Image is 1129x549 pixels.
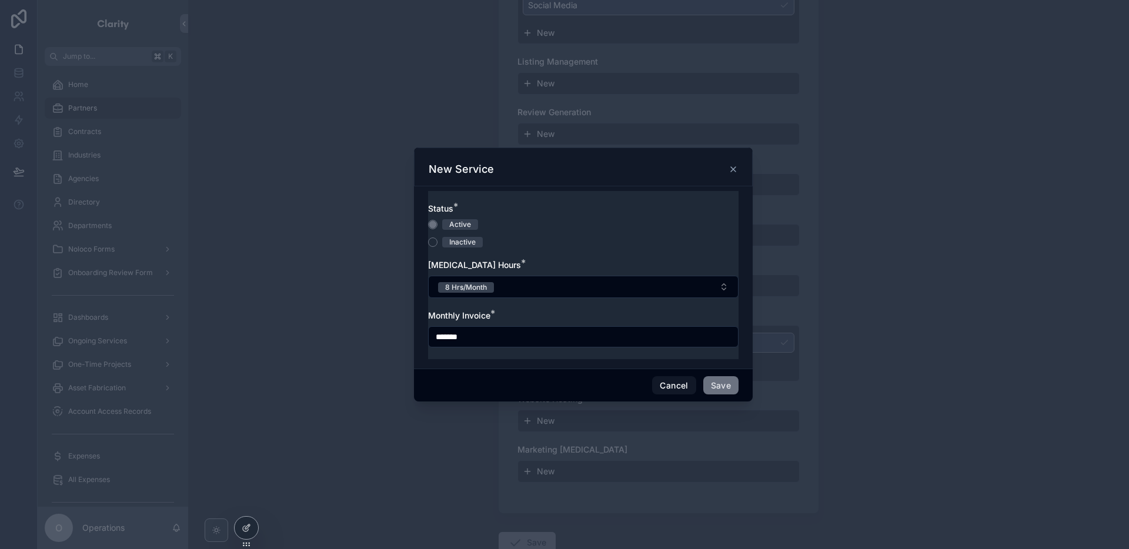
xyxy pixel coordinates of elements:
div: Inactive [449,237,476,247]
span: [MEDICAL_DATA] Hours [428,260,521,270]
h3: New Service [429,162,494,176]
span: Status [428,203,453,213]
div: Active [449,219,471,230]
button: Select Button [428,276,739,298]
button: Cancel [652,376,696,395]
div: 8 Hrs/Month [445,282,487,293]
span: Monthly Invoice [428,310,490,320]
button: Save [703,376,739,395]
